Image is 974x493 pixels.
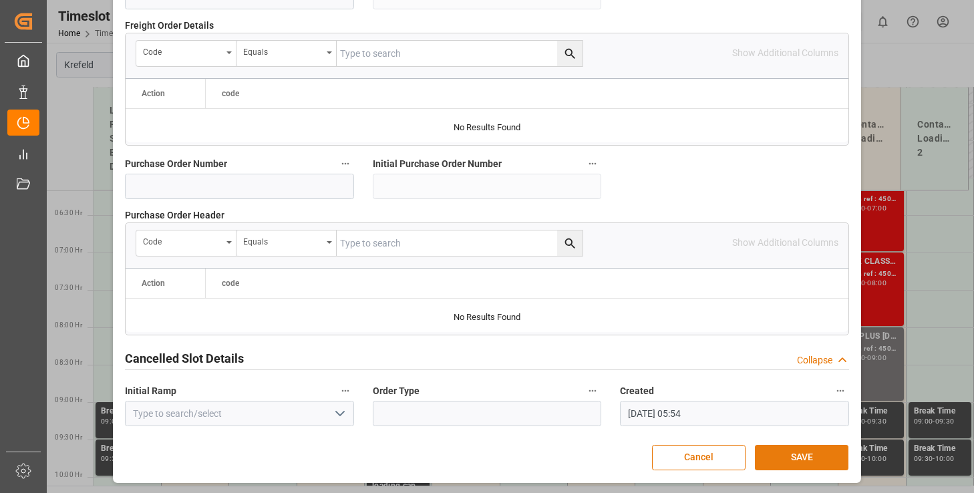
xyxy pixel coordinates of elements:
[557,230,583,256] button: search button
[584,382,601,399] button: Order Type
[620,384,654,398] span: Created
[136,230,236,256] button: open menu
[557,41,583,66] button: search button
[337,155,354,172] button: Purchase Order Number
[143,43,222,58] div: code
[243,43,322,58] div: Equals
[142,89,165,98] div: Action
[337,382,354,399] button: Initial Ramp
[652,445,746,470] button: Cancel
[797,353,832,367] div: Collapse
[136,41,236,66] button: open menu
[832,382,849,399] button: Created
[337,230,583,256] input: Type to search
[243,232,322,248] div: Equals
[584,155,601,172] button: Initial Purchase Order Number
[142,279,165,288] div: Action
[620,401,849,426] input: DD.MM.YYYY HH:MM
[755,445,848,470] button: SAVE
[236,41,337,66] button: open menu
[222,279,239,288] span: code
[125,401,354,426] input: Type to search/select
[125,349,244,367] h2: Cancelled Slot Details
[143,232,222,248] div: code
[125,208,224,222] span: Purchase Order Header
[329,403,349,424] button: open menu
[222,89,239,98] span: code
[125,19,214,33] span: Freight Order Details
[337,41,583,66] input: Type to search
[373,384,420,398] span: Order Type
[373,157,502,171] span: Initial Purchase Order Number
[236,230,337,256] button: open menu
[125,384,176,398] span: Initial Ramp
[125,157,227,171] span: Purchase Order Number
